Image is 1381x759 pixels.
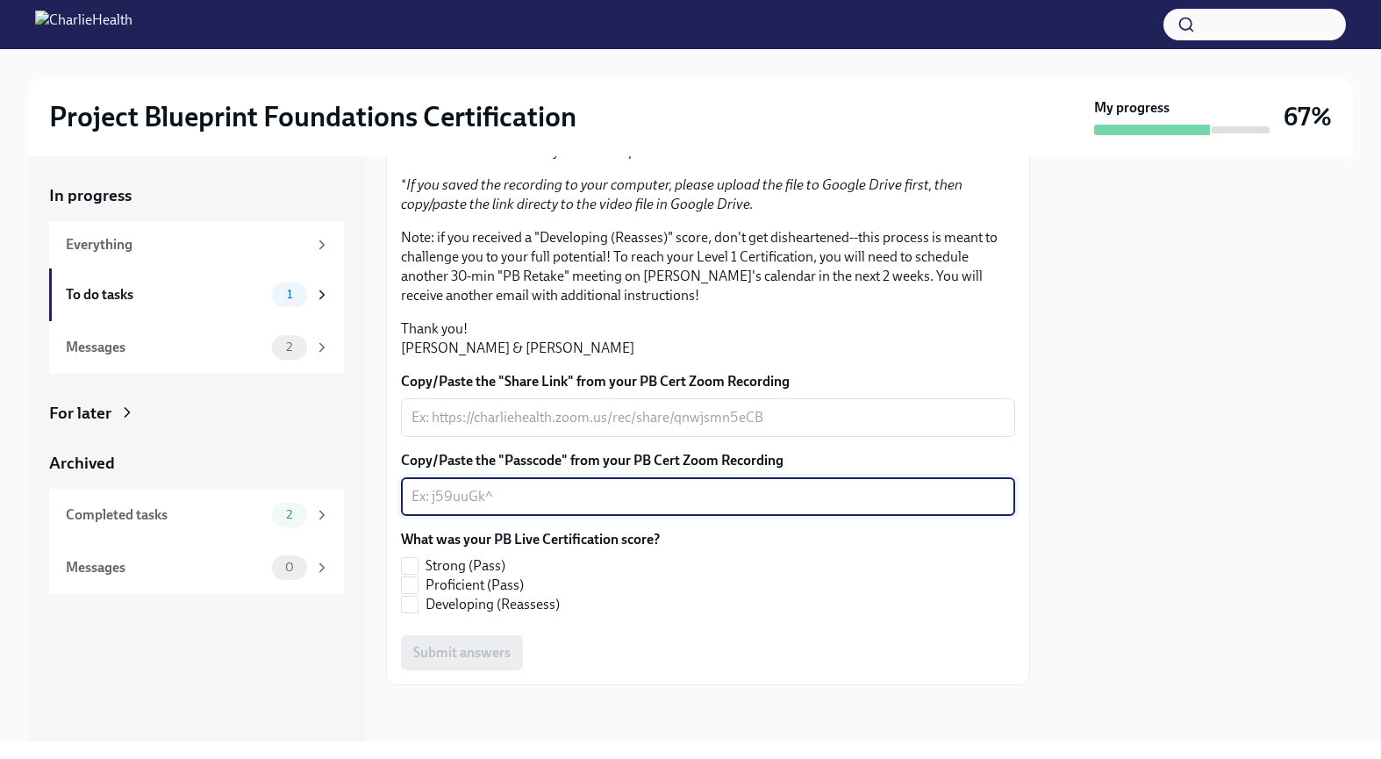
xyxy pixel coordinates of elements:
span: 0 [275,561,304,574]
h2: Project Blueprint Foundations Certification [49,99,576,134]
a: Messages0 [49,541,344,594]
label: Copy/Paste the "Share Link" from your PB Cert Zoom Recording [401,372,1015,391]
a: Everything [49,221,344,269]
span: 2 [275,508,303,521]
div: Everything [66,235,307,254]
span: Developing (Reassess) [426,595,560,614]
div: For later [49,402,111,425]
a: To do tasks1 [49,269,344,321]
a: For later [49,402,344,425]
p: Thank you! [PERSON_NAME] & [PERSON_NAME] [401,319,1015,358]
p: Note: if you received a "Developing (Reasses)" score, don't get disheartened--this process is mea... [401,228,1015,305]
label: What was your PB Live Certification score? [401,530,660,549]
div: Completed tasks [66,505,265,525]
img: CharlieHealth [35,11,132,39]
span: Strong (Pass) [426,556,505,576]
a: Messages2 [49,321,344,374]
a: Completed tasks2 [49,489,344,541]
span: Proficient (Pass) [426,576,524,595]
div: Messages [66,558,265,577]
a: Archived [49,452,344,475]
a: In progress [49,184,344,207]
span: 2 [275,340,303,354]
div: Messages [66,338,265,357]
h3: 67% [1284,101,1332,132]
label: Copy/Paste the "Passcode" from your PB Cert Zoom Recording [401,451,1015,470]
div: To do tasks [66,285,265,304]
em: If you saved the recording to your computer, please upload the file to Google Drive first, then c... [401,176,962,212]
span: 1 [276,288,303,301]
strong: My progress [1094,98,1170,118]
